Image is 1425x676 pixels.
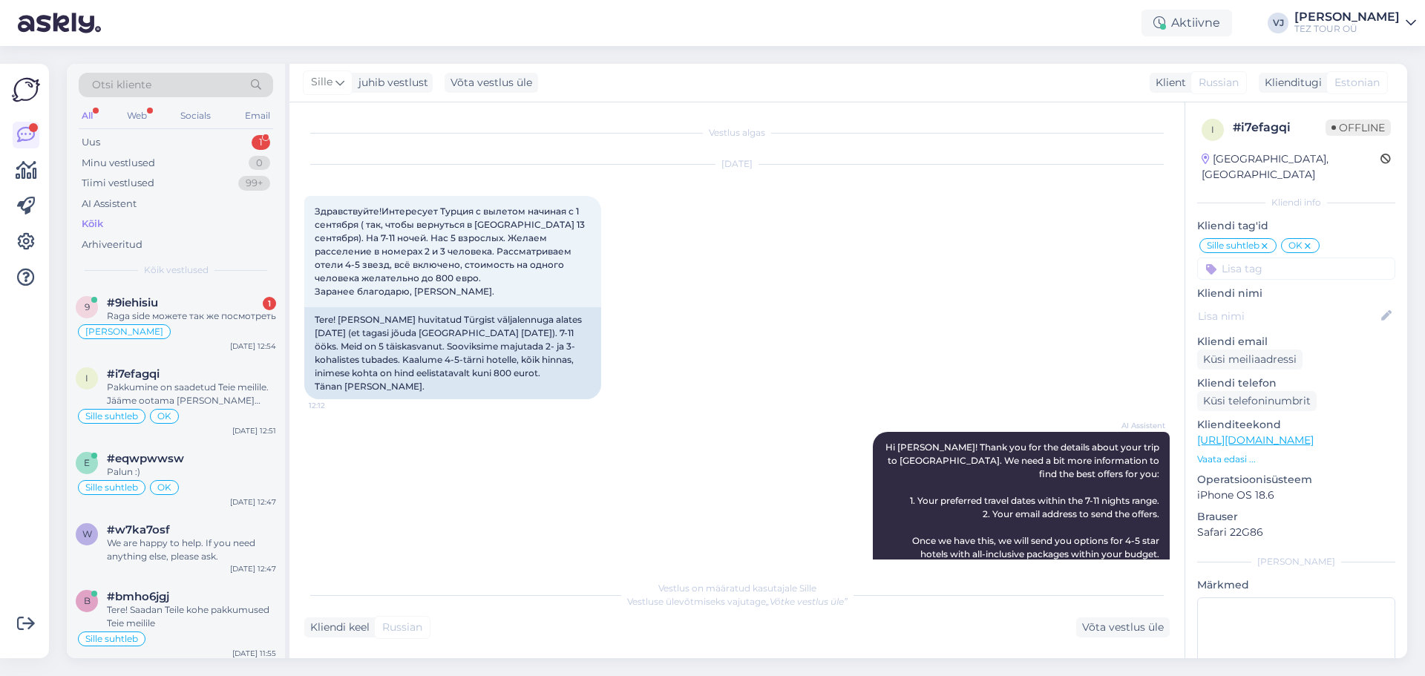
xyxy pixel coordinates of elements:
div: [GEOGRAPHIC_DATA], [GEOGRAPHIC_DATA] [1202,151,1380,183]
div: [DATE] 11:55 [232,648,276,659]
div: Pakkumine on saadetud Teie meilile. Jääme ootama [PERSON_NAME] vastust [PERSON_NAME] andmeid bron... [107,381,276,407]
span: b [84,595,91,606]
img: Askly Logo [12,76,40,104]
p: Kliendi telefon [1197,375,1395,391]
span: e [84,457,90,468]
span: Vestluse ülevõtmiseks vajutage [627,596,848,607]
div: AI Assistent [82,197,137,211]
p: Kliendi tag'id [1197,218,1395,234]
span: 9 [85,301,90,312]
div: Klient [1150,75,1186,91]
input: Lisa tag [1197,257,1395,280]
p: Märkmed [1197,577,1395,593]
div: Web [124,106,150,125]
span: Vestlus on määratud kasutajale Sille [658,583,816,594]
div: Kliendi keel [304,620,370,635]
span: #w7ka7osf [107,523,170,536]
span: Здравствуйте!Интересует Турция с вылетом начиная с 1 сентября ( так, чтобы вернуться в [GEOGRAPHI... [315,206,587,297]
span: OK [157,483,171,492]
p: Brauser [1197,509,1395,525]
div: [DATE] 12:47 [230,496,276,508]
div: [DATE] 12:51 [232,425,276,436]
div: Palun :) [107,465,276,479]
a: [URL][DOMAIN_NAME] [1197,433,1314,447]
div: [DATE] 12:54 [230,341,276,352]
span: Russian [1199,75,1239,91]
div: Aktiivne [1141,10,1232,36]
div: VJ [1268,13,1288,33]
div: Tere! [PERSON_NAME] huvitatud Türgist väljalennuga alates [DATE] (et tagasi jõuda [GEOGRAPHIC_DAT... [304,307,601,399]
div: 0 [249,156,270,171]
span: #9iehisiu [107,296,158,309]
div: [DATE] 12:47 [230,563,276,574]
p: iPhone OS 18.6 [1197,488,1395,503]
span: Estonian [1334,75,1380,91]
input: Lisa nimi [1198,308,1378,324]
span: [PERSON_NAME] [85,327,163,336]
p: Kliendi nimi [1197,286,1395,301]
div: # i7efagqi [1233,119,1326,137]
span: OK [157,412,171,421]
div: Email [242,106,273,125]
span: #bmho6jgj [107,590,169,603]
span: Sille suhtleb [85,634,138,643]
p: Safari 22G86 [1197,525,1395,540]
i: „Võtke vestlus üle” [766,596,848,607]
div: Küsi meiliaadressi [1197,350,1303,370]
div: Võta vestlus üle [445,73,538,93]
span: Otsi kliente [92,77,151,93]
span: i [1211,124,1214,135]
div: Socials [177,106,214,125]
div: Klienditugi [1259,75,1322,91]
div: All [79,106,96,125]
div: [PERSON_NAME] [1294,11,1400,23]
div: [PERSON_NAME] [1197,555,1395,568]
div: [DATE] [304,157,1170,171]
p: Kliendi email [1197,334,1395,350]
div: Uus [82,135,100,150]
div: 99+ [238,176,270,191]
span: Russian [382,620,422,635]
div: juhib vestlust [353,75,428,91]
span: w [82,528,92,539]
div: Tere! Saadan Teile kohe pakkumused Teie meilile [107,603,276,630]
div: Arhiveeritud [82,237,142,252]
div: Võta vestlus üle [1076,617,1170,637]
div: Küsi telefoninumbrit [1197,391,1317,411]
div: Vestlus algas [304,126,1170,140]
div: Minu vestlused [82,156,155,171]
div: 1 [252,135,270,150]
p: Vaata edasi ... [1197,453,1395,466]
span: Sille [311,74,332,91]
div: Kõik [82,217,103,232]
span: Offline [1326,119,1391,136]
p: Klienditeekond [1197,417,1395,433]
div: Tiimi vestlused [82,176,154,191]
span: 12:12 [309,400,364,411]
p: Operatsioonisüsteem [1197,472,1395,488]
span: #eqwpwwsw [107,452,184,465]
div: Raga side можете так же посмотреть [107,309,276,323]
span: Sille suhtleb [85,412,138,421]
span: Kõik vestlused [144,263,209,277]
div: Kliendi info [1197,196,1395,209]
span: Sille suhtleb [1207,241,1259,250]
span: OK [1288,241,1303,250]
span: Hi [PERSON_NAME]! Thank you for the details about your trip to [GEOGRAPHIC_DATA]. We need a bit m... [885,442,1162,559]
span: i [85,373,88,384]
div: We are happy to help. If you need anything else, please ask. [107,536,276,563]
div: 1 [263,297,276,310]
span: #i7efagqi [107,367,160,381]
a: [PERSON_NAME]TEZ TOUR OÜ [1294,11,1416,35]
span: Sille suhtleb [85,483,138,492]
span: AI Assistent [1110,420,1165,431]
div: TEZ TOUR OÜ [1294,23,1400,35]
